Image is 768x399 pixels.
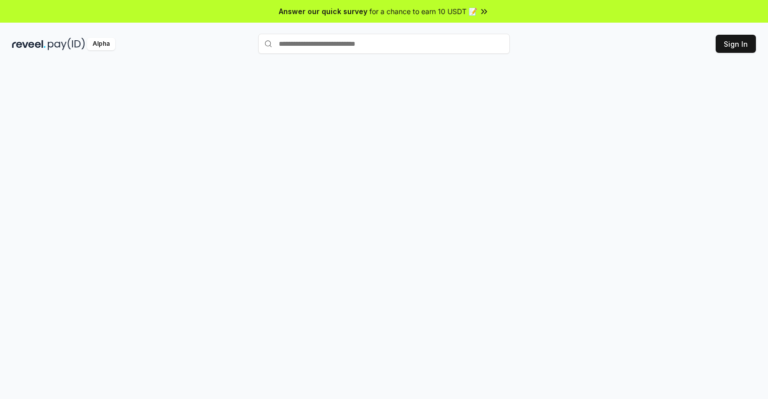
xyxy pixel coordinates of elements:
[12,38,46,50] img: reveel_dark
[369,6,477,17] span: for a chance to earn 10 USDT 📝
[716,35,756,53] button: Sign In
[87,38,115,50] div: Alpha
[279,6,367,17] span: Answer our quick survey
[48,38,85,50] img: pay_id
